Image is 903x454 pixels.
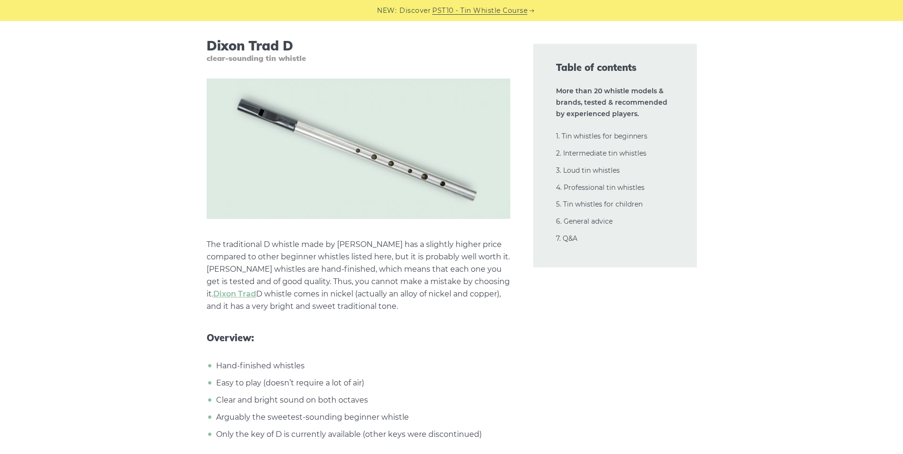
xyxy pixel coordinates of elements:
[214,428,510,441] li: Only the key of D is currently available (other keys were discontinued)
[207,332,510,344] span: Overview:
[556,234,577,243] a: 7. Q&A
[214,360,510,372] li: Hand-finished whistles
[399,5,431,16] span: Discover
[213,289,256,298] a: Dixon Trad
[214,411,510,424] li: Arguably the sweetest-sounding beginner whistle
[556,132,647,140] a: 1. Tin whistles for beginners
[377,5,397,16] span: NEW:
[556,61,674,74] span: Table of contents
[214,377,510,389] li: Easy to play (doesn’t require a lot of air)
[556,166,620,175] a: 3. Loud tin whistles
[556,217,613,226] a: 6. General advice
[207,38,510,63] h3: Dixon Trad D
[556,87,667,118] strong: More than 20 whistle models & brands, tested & recommended by experienced players.
[556,200,643,208] a: 5. Tin whistles for children
[556,149,646,158] a: 2. Intermediate tin whistles
[207,238,510,313] p: The traditional D whistle made by [PERSON_NAME] has a slightly higher price compared to other beg...
[556,183,645,192] a: 4. Professional tin whistles
[432,5,527,16] a: PST10 - Tin Whistle Course
[207,54,510,63] span: clear-sounding tin whistle
[214,394,510,406] li: Clear and bright sound on both octaves
[207,79,510,219] img: Tony Dixon Trad Tin Whistle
